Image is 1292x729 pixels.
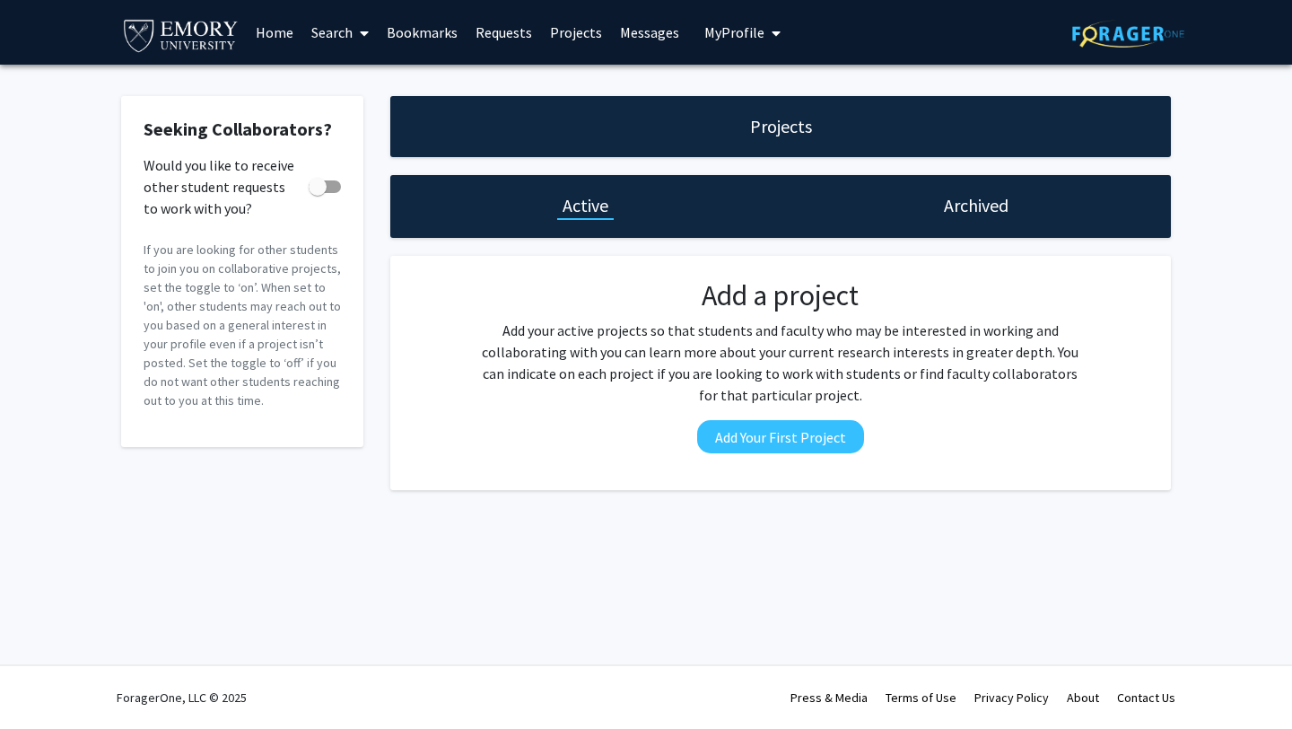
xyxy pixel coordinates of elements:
[476,320,1085,406] p: Add your active projects so that students and faculty who may be interested in working and collab...
[467,1,541,64] a: Requests
[476,278,1085,312] h2: Add a project
[13,648,76,716] iframe: Chat
[944,193,1008,218] h1: Archived
[611,1,688,64] a: Messages
[117,666,247,729] div: ForagerOne, LLC © 2025
[541,1,611,64] a: Projects
[886,689,956,706] a: Terms of Use
[750,114,812,139] h1: Projects
[247,1,302,64] a: Home
[697,420,864,453] button: Add Your First Project
[790,689,868,706] a: Press & Media
[704,23,764,41] span: My Profile
[1067,689,1099,706] a: About
[974,689,1049,706] a: Privacy Policy
[1117,689,1175,706] a: Contact Us
[144,154,301,219] span: Would you like to receive other student requests to work with you?
[121,14,240,55] img: Emory University Logo
[563,193,608,218] h1: Active
[144,119,341,140] h2: Seeking Collaborators?
[1072,20,1184,48] img: ForagerOne Logo
[144,241,341,410] p: If you are looking for other students to join you on collaborative projects, set the toggle to ‘o...
[378,1,467,64] a: Bookmarks
[302,1,378,64] a: Search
